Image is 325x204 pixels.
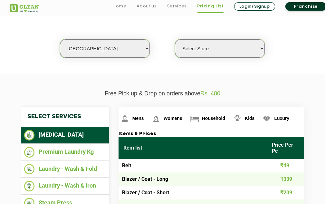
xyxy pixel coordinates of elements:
[189,113,200,124] img: Household
[150,113,162,124] img: Womens
[24,130,106,141] li: [MEDICAL_DATA]
[119,172,267,186] td: Blazer / Coat - Long
[21,107,109,127] h4: Select Services
[24,181,106,191] li: Laundry - Wash & Iron
[10,90,316,97] p: Free Pick up & Drop on orders above
[267,159,304,172] td: ₹49
[232,113,243,124] img: Kids
[113,2,127,10] a: Home
[24,164,106,175] li: Laundry - Wash & Fold
[119,137,267,159] th: Item list
[164,116,182,121] span: Womens
[267,137,304,159] th: Price Per Pc
[245,116,254,121] span: Kids
[267,172,304,186] td: ₹339
[167,2,187,10] a: Services
[119,113,130,124] img: Mens
[274,116,289,121] span: Luxury
[24,164,35,175] img: Laundry - Wash & Fold
[234,2,275,11] a: Login/Signup
[24,147,35,158] img: Premium Laundry Kg
[137,2,157,10] a: About us
[202,116,225,121] span: Household
[10,4,39,12] img: UClean Laundry and Dry Cleaning
[200,90,220,97] span: Rs. 480
[119,131,304,137] h3: Items & Prices
[119,186,267,199] td: Blazer / Coat - Short
[267,186,304,199] td: ₹209
[24,147,106,158] li: Premium Laundry Kg
[197,2,224,10] a: Pricing List
[24,181,35,191] img: Laundry - Wash & Iron
[24,130,35,141] img: Dry Cleaning
[119,159,267,172] td: Belt
[132,116,144,121] span: Mens
[261,113,272,124] img: Luxury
